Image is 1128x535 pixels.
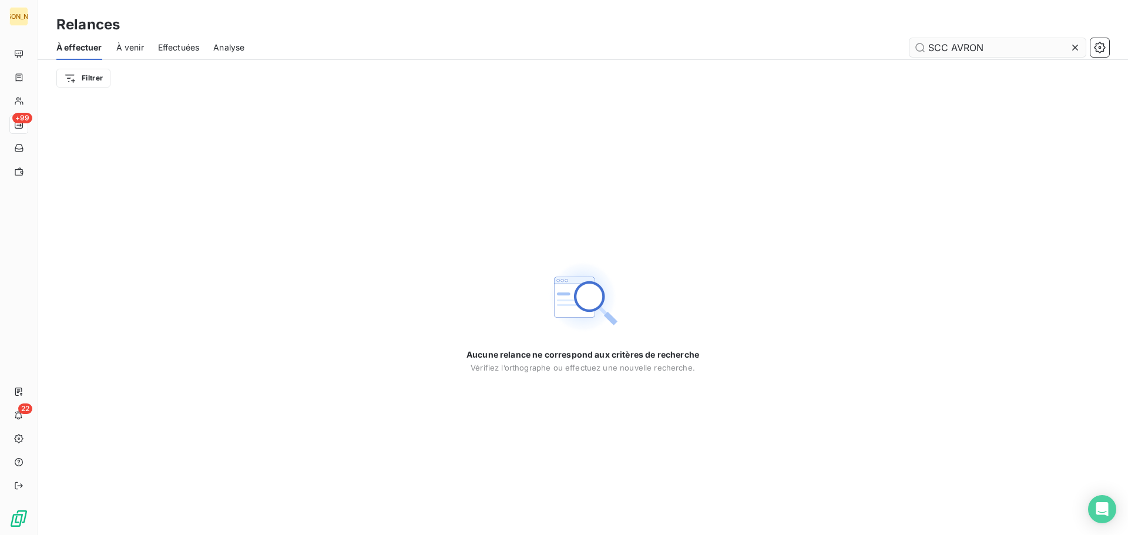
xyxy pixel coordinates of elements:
[471,363,695,372] span: Vérifiez l’orthographe ou effectuez une nouvelle recherche.
[18,403,32,414] span: 22
[545,260,620,335] img: Empty state
[158,42,200,53] span: Effectuées
[56,42,102,53] span: À effectuer
[1088,495,1116,523] div: Open Intercom Messenger
[9,7,28,26] div: [PERSON_NAME]
[213,42,244,53] span: Analyse
[909,38,1086,57] input: Rechercher
[56,14,120,35] h3: Relances
[9,509,28,528] img: Logo LeanPay
[466,349,699,361] span: Aucune relance ne correspond aux critères de recherche
[116,42,144,53] span: À venir
[12,113,32,123] span: +99
[56,69,110,88] button: Filtrer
